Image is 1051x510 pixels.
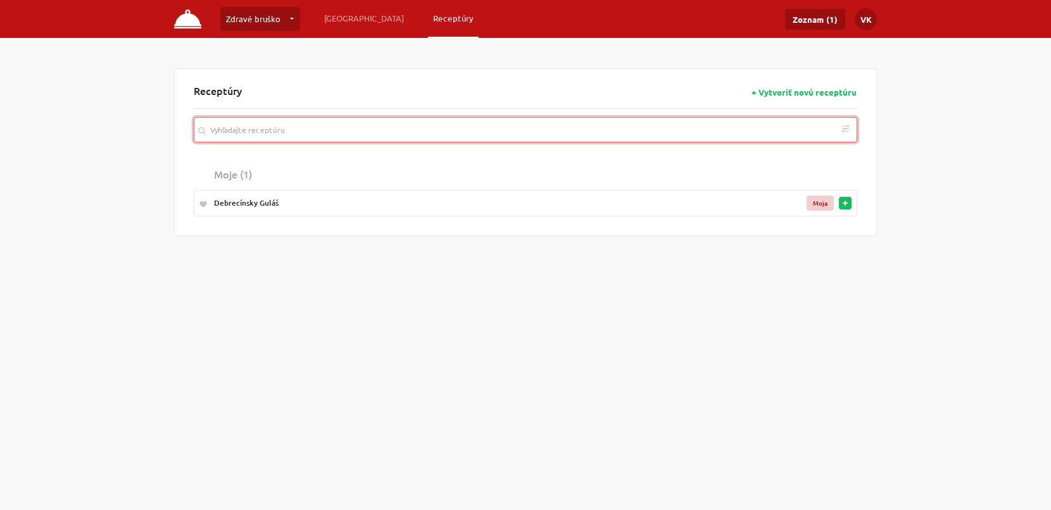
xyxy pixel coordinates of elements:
div: Moja [807,196,834,211]
button: Filter receptúr [837,121,853,137]
a: Receptúry [428,7,479,30]
th: Liked [194,161,209,187]
th: Actions [839,161,857,187]
a: Zdravé bruško [220,7,300,31]
th: Moje (1) [209,161,739,187]
img: FUDOMA [174,9,201,28]
button: VK [855,8,877,30]
a: [GEOGRAPHIC_DATA] [319,7,409,30]
th: Owned [739,161,839,187]
div: Debrecínsky Guláš [214,197,734,209]
button: + Vytvoriť novú receptúru [751,87,857,97]
div: Receptúry [194,85,857,109]
a: Zoznam (1) [785,9,845,30]
input: Vyhľadajte receptúru [194,117,857,142]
